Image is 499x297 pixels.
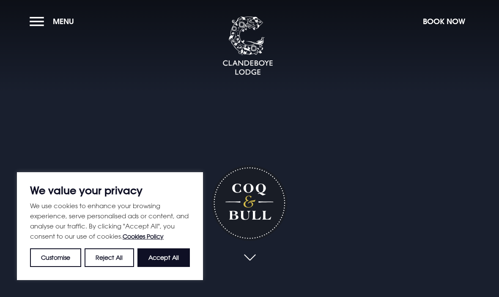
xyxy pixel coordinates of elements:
p: We value your privacy [30,185,190,195]
p: We use cookies to enhance your browsing experience, serve personalised ads or content, and analys... [30,201,190,242]
button: Menu [30,12,78,30]
a: Cookies Policy [123,233,164,240]
span: Menu [53,16,74,26]
div: We value your privacy [17,172,203,280]
button: Reject All [85,248,134,267]
button: Customise [30,248,81,267]
button: Accept All [137,248,190,267]
h1: Coq & Bull [211,165,287,241]
button: Book Now [419,12,469,30]
img: Clandeboye Lodge [222,16,273,76]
